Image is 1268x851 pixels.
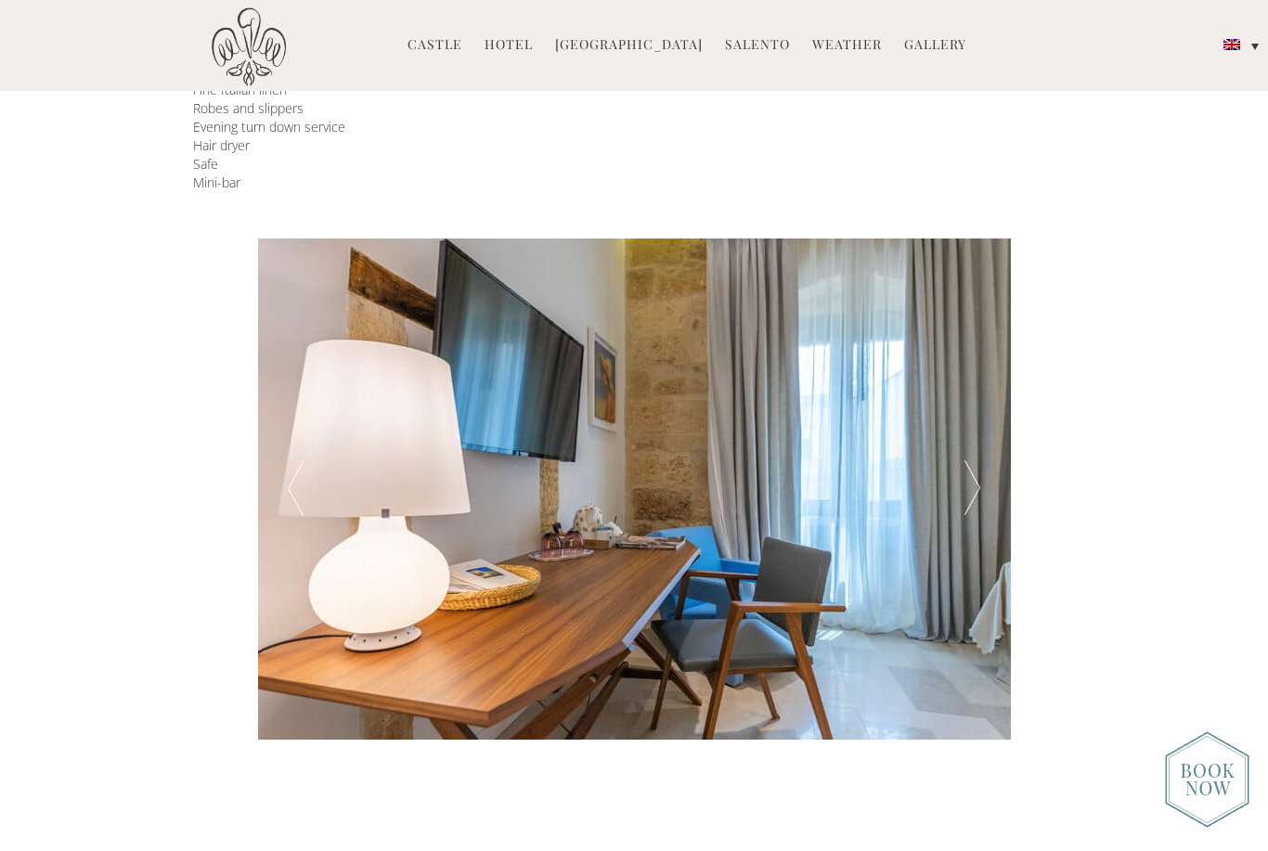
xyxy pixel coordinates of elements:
a: Castle [408,35,462,57]
a: Salento [725,35,790,57]
a: Hotel [485,35,533,57]
a: Gallery [904,35,966,57]
a: Weather [812,35,882,57]
img: new-booknow.png [1165,731,1249,828]
a: [GEOGRAPHIC_DATA] [555,35,703,57]
img: English [1223,39,1240,50]
img: Castello di Ugento [212,7,286,86]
